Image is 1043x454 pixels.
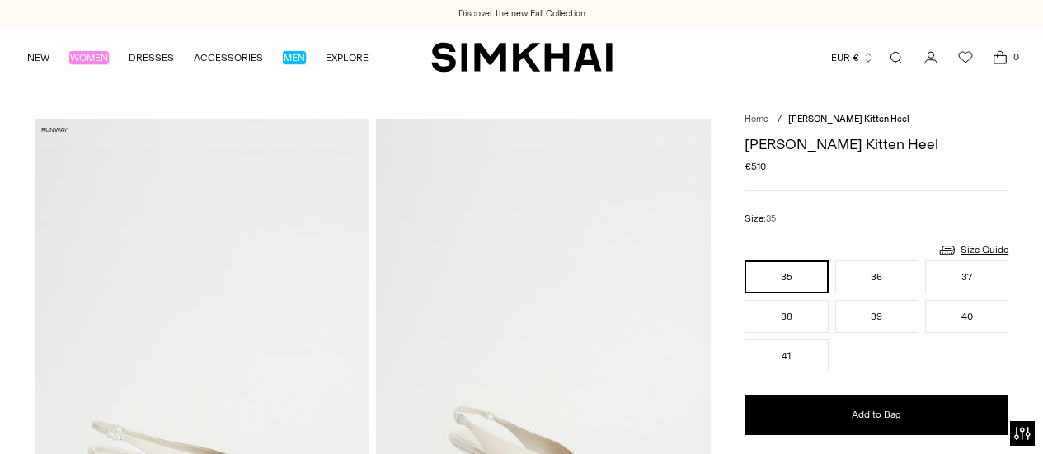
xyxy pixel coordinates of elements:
a: EXPLORE [326,40,369,76]
a: NEW [27,40,49,76]
a: Home [745,114,768,124]
span: €510 [745,159,766,174]
label: Size: [745,211,776,227]
a: DRESSES [129,40,174,76]
a: Open cart modal [984,41,1017,74]
button: 41 [745,339,828,372]
span: [PERSON_NAME] Kitten Heel [788,114,909,124]
a: Open search modal [880,41,913,74]
a: Discover the new Fall Collection [458,7,585,21]
a: ACCESSORIES [194,40,263,76]
span: 35 [766,213,776,224]
button: 39 [835,300,918,333]
a: MEN [283,40,306,76]
button: EUR € [831,40,874,76]
nav: breadcrumbs [745,113,1008,127]
button: 35 [745,260,828,293]
button: 40 [925,300,1008,333]
a: Wishlist [949,41,982,74]
button: 38 [745,300,828,333]
span: Add to Bag [852,408,901,422]
button: 36 [835,260,918,293]
a: SIMKHAI [431,41,613,73]
span: 0 [1008,49,1023,64]
h1: [PERSON_NAME] Kitten Heel [745,137,1008,152]
a: Go to the account page [914,41,947,74]
button: 37 [925,260,1008,293]
a: Size Guide [937,240,1008,260]
button: Add to Bag [745,395,1008,435]
div: / [778,113,782,127]
a: WOMEN [69,40,109,76]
